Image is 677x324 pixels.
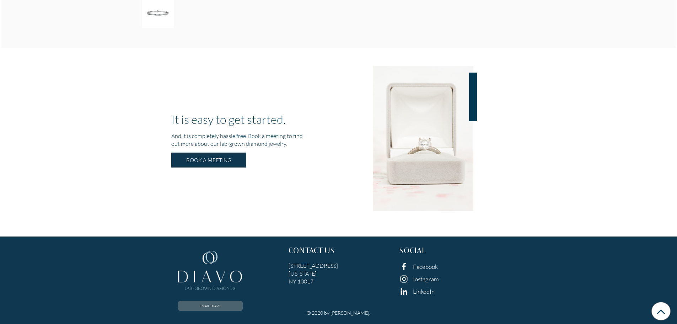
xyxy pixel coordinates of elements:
h3: SOCIAL [399,248,499,256]
h6: © 2020 by [PERSON_NAME]. [307,310,370,316]
img: linkedin [399,287,409,296]
img: footer-logo [178,248,242,296]
a: BOOK A MEETING [171,153,246,168]
a: Instagram [413,275,439,283]
img: instagram [399,274,409,284]
img: ring-box [373,66,477,211]
img: facebook [399,262,409,271]
h3: CONTACT US [289,248,388,256]
h5: [STREET_ADDRESS] [US_STATE] NY 10017 [289,262,388,285]
h5: And it is completely hassle free. Book a meeting to find out more about our lab-grown diamond jew... [171,132,305,148]
span: BOOK A MEETING [186,157,231,163]
iframe: Drift Widget Chat Controller [641,288,668,315]
a: EMAIL DIAVO [178,301,243,311]
a: LinkedIn [413,288,435,295]
a: Facebook [413,263,438,270]
h1: It is easy to get started. [171,112,305,126]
